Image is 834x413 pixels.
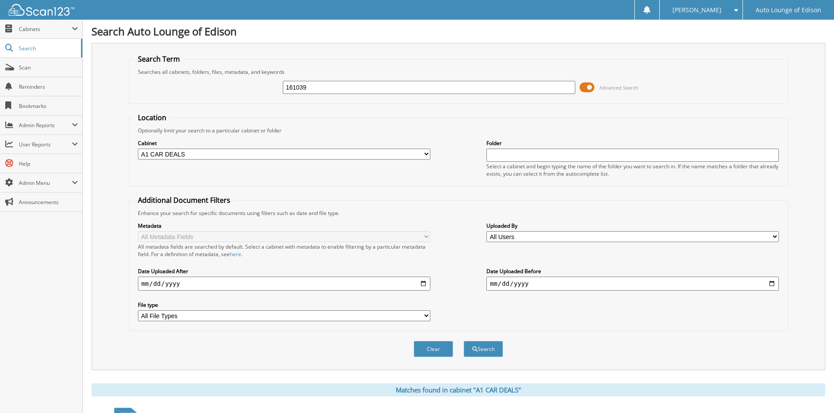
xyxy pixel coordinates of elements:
[134,195,235,205] legend: Additional Document Filters
[134,54,184,64] legend: Search Term
[486,267,779,275] label: Date Uploaded Before
[486,139,779,147] label: Folder
[134,113,171,122] legend: Location
[486,277,779,291] input: end
[19,45,77,52] span: Search
[486,222,779,229] label: Uploaded By
[91,24,825,38] h1: Search Auto Lounge of Edison
[134,127,783,134] div: Optionally limit your search to a particular cabinet or folder
[134,209,783,217] div: Enhance your search for specific documents using filters such as date and file type.
[19,102,78,110] span: Bookmarks
[672,7,721,13] span: [PERSON_NAME]
[138,277,430,291] input: start
[138,222,430,229] label: Metadata
[19,25,72,33] span: Cabinets
[19,179,72,187] span: Admin Menu
[599,84,638,91] span: Advanced Search
[19,198,78,206] span: Announcements
[19,64,78,71] span: Scan
[230,250,241,258] a: here
[19,160,78,167] span: Help
[9,4,74,16] img: scan123-logo-white.svg
[138,243,430,258] div: All metadata fields are searched by default. Select a cabinet with metadata to enable filtering b...
[134,68,783,76] div: Searches all cabinets, folders, files, metadata, and keywords
[486,163,779,177] div: Select a cabinet and begin typing the name of the folder you want to search in. If the name match...
[138,139,430,147] label: Cabinet
[414,341,453,357] button: Clear
[464,341,503,357] button: Search
[19,121,72,129] span: Admin Reports
[138,267,430,275] label: Date Uploaded After
[756,7,821,13] span: Auto Lounge of Edison
[19,141,72,148] span: User Reports
[19,83,78,90] span: Reminders
[91,383,825,396] div: Matches found in cabinet "A1 CAR DEALS"
[138,301,430,309] label: File type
